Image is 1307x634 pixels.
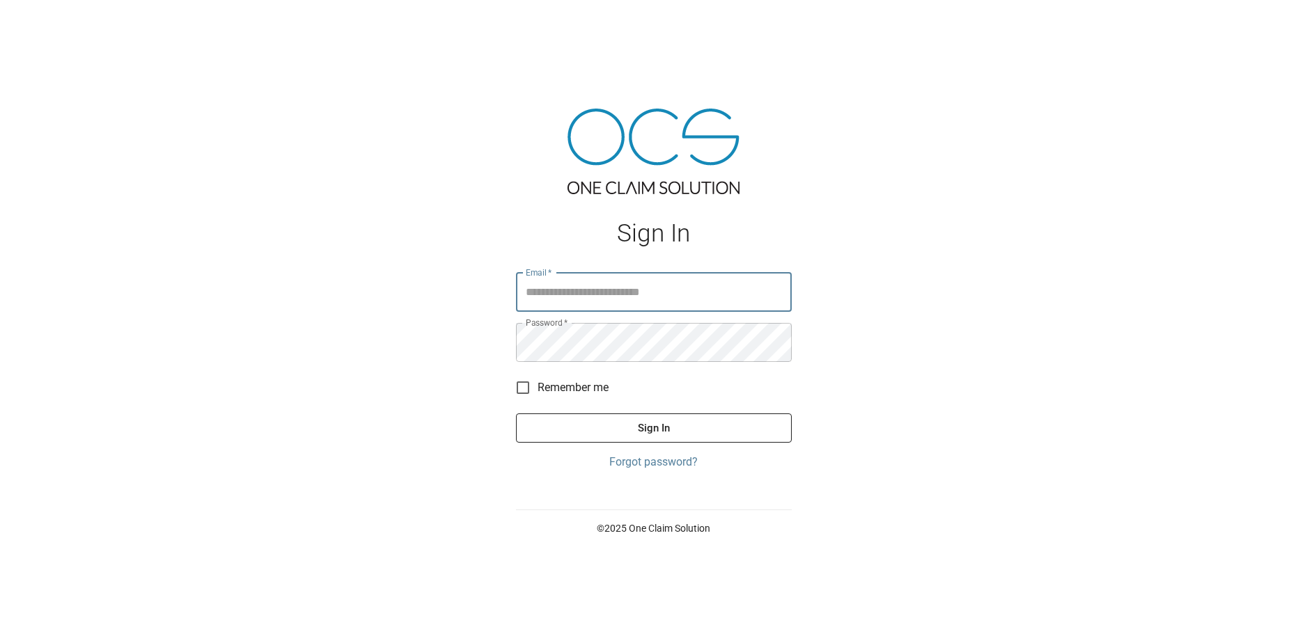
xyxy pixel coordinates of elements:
label: Password [526,317,568,328]
a: Forgot password? [516,454,792,470]
p: © 2025 One Claim Solution [516,521,792,535]
img: ocs-logo-tra.png [568,109,739,194]
label: Email [526,267,552,278]
h1: Sign In [516,219,792,248]
span: Remember me [538,379,609,396]
img: ocs-logo-white-transparent.png [17,8,72,36]
button: Sign In [516,413,792,443]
